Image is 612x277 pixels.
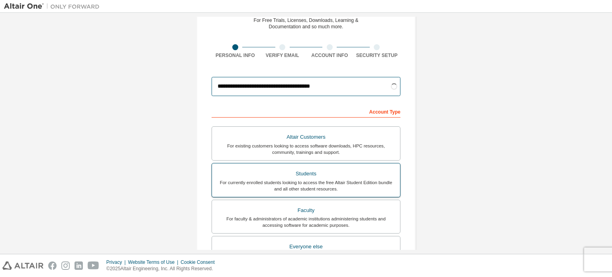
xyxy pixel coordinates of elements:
div: Everyone else [217,241,395,252]
div: Students [217,168,395,179]
img: instagram.svg [61,261,70,270]
div: Cookie Consent [180,259,219,265]
img: facebook.svg [48,261,57,270]
div: Account Type [212,105,400,118]
div: Security Setup [353,52,401,59]
img: Altair One [4,2,104,10]
div: Privacy [106,259,128,265]
p: © 2025 Altair Engineering, Inc. All Rights Reserved. [106,265,220,272]
div: Verify Email [259,52,306,59]
div: Website Terms of Use [128,259,180,265]
div: Altair Customers [217,132,395,143]
div: Faculty [217,205,395,216]
img: linkedin.svg [75,261,83,270]
div: Personal Info [212,52,259,59]
div: For faculty & administrators of academic institutions administering students and accessing softwa... [217,216,395,228]
img: youtube.svg [88,261,99,270]
div: For existing customers looking to access software downloads, HPC resources, community, trainings ... [217,143,395,155]
div: For Free Trials, Licenses, Downloads, Learning & Documentation and so much more. [254,17,359,30]
div: Account Info [306,52,353,59]
div: For currently enrolled students looking to access the free Altair Student Edition bundle and all ... [217,179,395,192]
img: altair_logo.svg [2,261,43,270]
